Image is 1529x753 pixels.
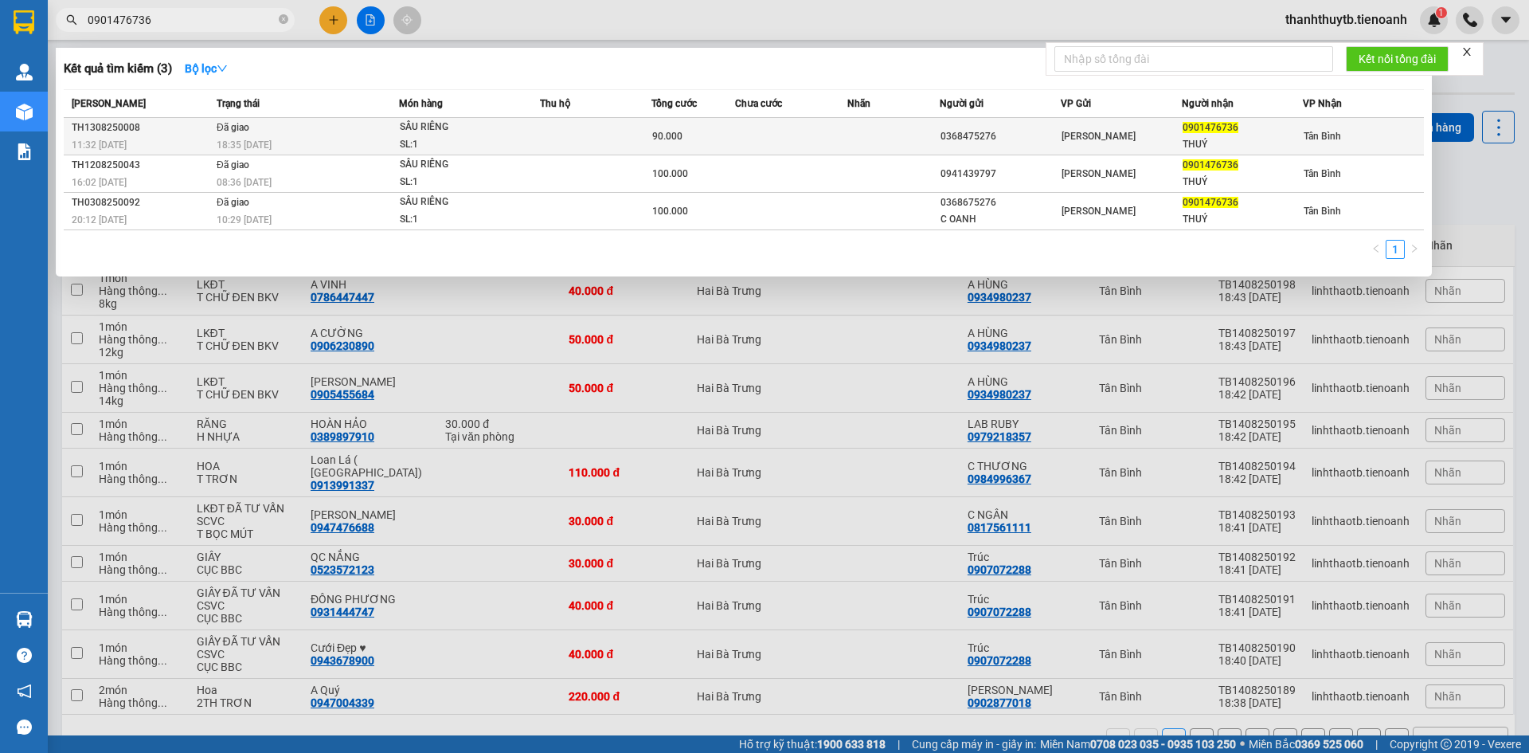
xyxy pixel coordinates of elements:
[1405,240,1424,259] li: Next Page
[217,197,249,208] span: Đã giao
[1183,122,1238,133] span: 0901476736
[17,684,32,699] span: notification
[1346,46,1449,72] button: Kết nối tổng đài
[400,136,519,154] div: SL: 1
[1062,206,1136,217] span: [PERSON_NAME]
[72,139,127,151] span: 11:32 [DATE]
[72,98,146,109] span: [PERSON_NAME]
[64,61,172,77] h3: Kết quả tìm kiếm ( 3 )
[16,611,33,628] img: warehouse-icon
[652,131,682,142] span: 90.000
[72,214,127,226] span: 20:12 [DATE]
[1183,174,1302,190] div: THUÝ
[1405,240,1424,259] button: right
[279,13,288,28] span: close-circle
[1410,244,1419,253] span: right
[940,166,1060,182] div: 0941439797
[1304,206,1341,217] span: Tân Bình
[940,194,1060,211] div: 0368675276
[1386,241,1404,258] a: 1
[16,104,33,120] img: warehouse-icon
[1461,46,1472,57] span: close
[17,720,32,735] span: message
[847,98,870,109] span: Nhãn
[400,156,519,174] div: SẦU RIÊNG
[940,128,1060,145] div: 0368475276
[88,11,276,29] input: Tìm tên, số ĐT hoặc mã đơn
[1183,197,1238,208] span: 0901476736
[400,119,519,136] div: SẦU RIÊNG
[1304,131,1341,142] span: Tân Bình
[1061,98,1091,109] span: VP Gửi
[940,98,983,109] span: Người gửi
[1182,98,1234,109] span: Người nhận
[14,10,34,34] img: logo-vxr
[1359,50,1436,68] span: Kết nối tổng đài
[1183,136,1302,153] div: THUÝ
[1183,159,1238,171] span: 0901476736
[66,14,77,25] span: search
[1062,131,1136,142] span: [PERSON_NAME]
[172,56,240,81] button: Bộ lọcdown
[400,194,519,211] div: SẦU RIÊNG
[1183,211,1302,228] div: THUÝ
[217,63,228,74] span: down
[651,98,697,109] span: Tổng cước
[540,98,570,109] span: Thu hộ
[1367,240,1386,259] button: left
[1062,168,1136,179] span: [PERSON_NAME]
[217,122,249,133] span: Đã giao
[1371,244,1381,253] span: left
[399,98,443,109] span: Món hàng
[1054,46,1333,72] input: Nhập số tổng đài
[16,143,33,160] img: solution-icon
[652,206,688,217] span: 100.000
[217,139,272,151] span: 18:35 [DATE]
[217,177,272,188] span: 08:36 [DATE]
[217,159,249,171] span: Đã giao
[1367,240,1386,259] li: Previous Page
[217,214,272,226] span: 10:29 [DATE]
[17,648,32,663] span: question-circle
[940,211,1060,228] div: C OANH
[72,120,212,136] div: TH1308250008
[400,211,519,229] div: SL: 1
[1303,98,1342,109] span: VP Nhận
[1304,168,1341,179] span: Tân Bình
[217,98,260,109] span: Trạng thái
[185,62,228,75] strong: Bộ lọc
[72,157,212,174] div: TH1208250043
[72,177,127,188] span: 16:02 [DATE]
[400,174,519,191] div: SL: 1
[735,98,782,109] span: Chưa cước
[16,64,33,80] img: warehouse-icon
[279,14,288,24] span: close-circle
[652,168,688,179] span: 100.000
[72,194,212,211] div: TH0308250092
[1386,240,1405,259] li: 1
